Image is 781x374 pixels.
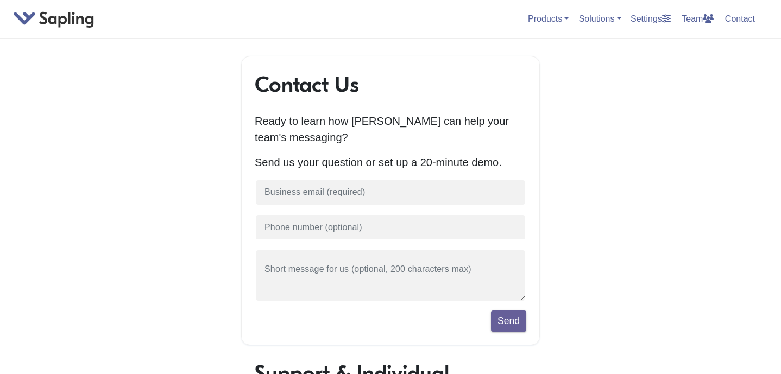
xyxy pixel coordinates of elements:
a: Team [677,10,718,28]
p: Send us your question or set up a 20-minute demo. [255,154,526,170]
a: Products [528,14,569,23]
a: Solutions [579,14,621,23]
button: Send [491,310,526,331]
a: Settings [626,10,675,28]
input: Phone number (optional) [255,214,526,241]
a: Contact [721,10,759,28]
h1: Contact Us [255,72,526,98]
p: Ready to learn how [PERSON_NAME] can help your team's messaging? [255,113,526,145]
input: Business email (required) [255,179,526,206]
